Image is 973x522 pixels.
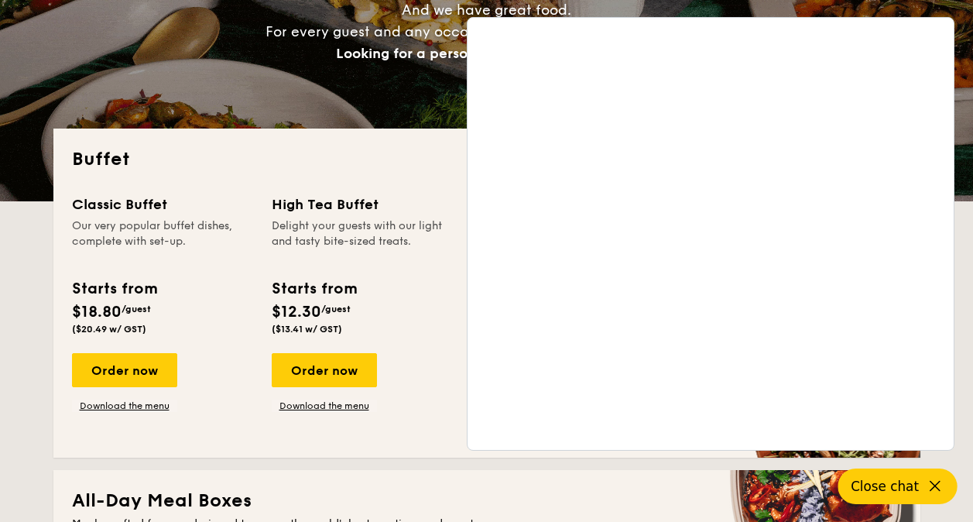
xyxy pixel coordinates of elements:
[72,400,177,412] a: Download the menu
[838,469,958,504] button: Close chat
[272,218,453,265] div: Delight your guests with our light and tasty bite-sized treats.
[72,194,253,215] div: Classic Buffet
[72,324,146,335] span: ($20.49 w/ GST)
[272,277,356,300] div: Starts from
[272,194,453,215] div: High Tea Buffet
[272,400,377,412] a: Download the menu
[72,303,122,321] span: $18.80
[122,304,151,314] span: /guest
[321,304,351,314] span: /guest
[72,489,902,513] h2: All-Day Meal Boxes
[851,479,919,494] span: Close chat
[266,2,708,62] span: And we have great food. For every guest and any occasion, there’s always room for Grain.
[72,277,156,300] div: Starts from
[72,353,177,387] div: Order now
[272,303,321,321] span: $12.30
[336,45,567,62] span: Looking for a personalised touch?
[72,147,902,172] h2: Buffet
[72,218,253,265] div: Our very popular buffet dishes, complete with set-up.
[272,353,377,387] div: Order now
[272,324,342,335] span: ($13.41 w/ GST)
